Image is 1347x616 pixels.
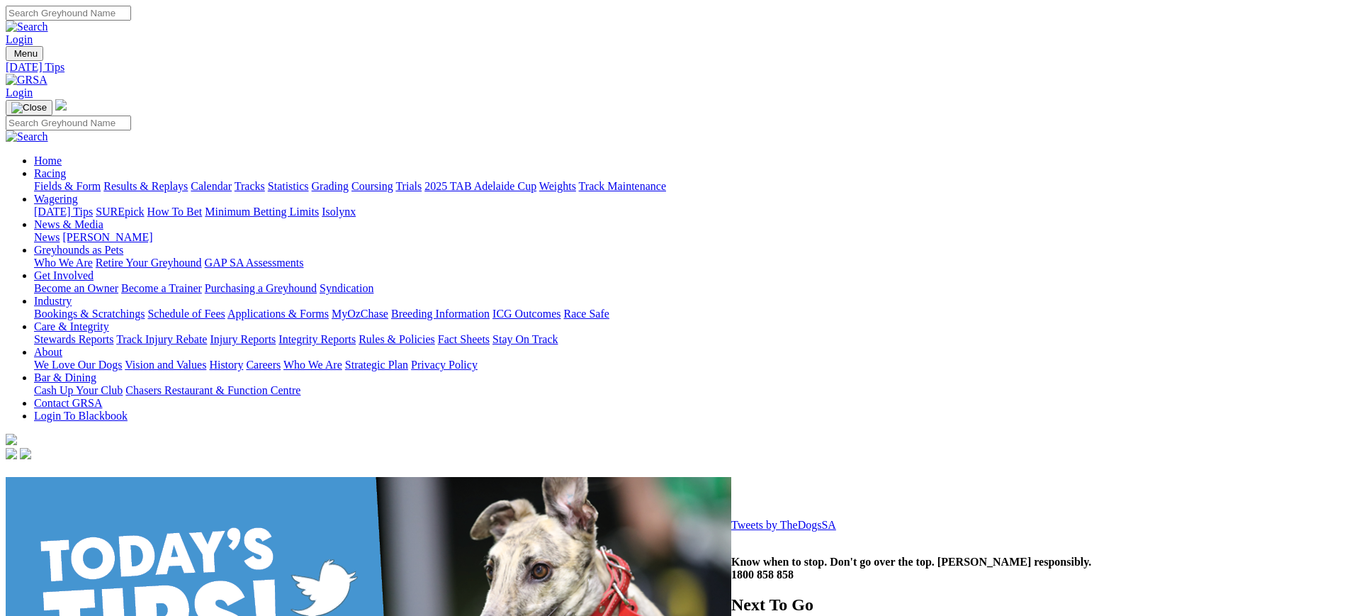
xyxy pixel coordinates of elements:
[34,244,123,256] a: Greyhounds as Pets
[147,308,225,320] a: Schedule of Fees
[351,180,393,192] a: Coursing
[391,308,490,320] a: Breeding Information
[438,333,490,345] a: Fact Sheets
[34,384,1341,397] div: Bar & Dining
[205,282,317,294] a: Purchasing a Greyhound
[227,308,329,320] a: Applications & Forms
[34,180,101,192] a: Fields & Form
[6,61,1341,74] a: [DATE] Tips
[209,359,243,371] a: History
[55,99,67,111] img: logo-grsa-white.png
[539,180,576,192] a: Weights
[34,384,123,396] a: Cash Up Your Club
[411,359,478,371] a: Privacy Policy
[11,102,47,113] img: Close
[492,308,560,320] a: ICG Outcomes
[6,434,17,445] img: logo-grsa-white.png
[34,333,1341,346] div: Care & Integrity
[34,231,1341,244] div: News & Media
[125,384,300,396] a: Chasers Restaurant & Function Centre
[34,269,94,281] a: Get Involved
[34,180,1341,193] div: Racing
[235,180,265,192] a: Tracks
[20,448,31,459] img: twitter.svg
[320,282,373,294] a: Syndication
[34,359,1341,371] div: About
[14,48,38,59] span: Menu
[34,206,93,218] a: [DATE] Tips
[34,167,66,179] a: Racing
[96,257,202,269] a: Retire Your Greyhound
[34,206,1341,218] div: Wagering
[34,346,62,358] a: About
[34,410,128,422] a: Login To Blackbook
[345,359,408,371] a: Strategic Plan
[6,86,33,99] a: Login
[34,218,103,230] a: News & Media
[283,359,342,371] a: Who We Are
[6,100,52,116] button: Toggle navigation
[6,116,131,130] input: Search
[34,257,1341,269] div: Greyhounds as Pets
[424,180,536,192] a: 2025 TAB Adelaide Cup
[563,308,609,320] a: Race Safe
[103,180,188,192] a: Results & Replays
[278,333,356,345] a: Integrity Reports
[34,282,118,294] a: Become an Owner
[6,448,17,459] img: facebook.svg
[191,180,232,192] a: Calendar
[6,46,43,61] button: Toggle navigation
[312,180,349,192] a: Grading
[246,359,281,371] a: Careers
[34,397,102,409] a: Contact GRSA
[147,206,203,218] a: How To Bet
[34,282,1341,295] div: Get Involved
[34,359,122,371] a: We Love Our Dogs
[6,33,33,45] a: Login
[62,231,152,243] a: [PERSON_NAME]
[579,180,666,192] a: Track Maintenance
[34,371,96,383] a: Bar & Dining
[34,333,113,345] a: Stewards Reports
[205,257,304,269] a: GAP SA Assessments
[268,180,309,192] a: Statistics
[34,308,1341,320] div: Industry
[322,206,356,218] a: Isolynx
[34,308,145,320] a: Bookings & Scratchings
[6,6,131,21] input: Search
[6,74,47,86] img: GRSA
[34,193,78,205] a: Wagering
[359,333,435,345] a: Rules & Policies
[34,231,60,243] a: News
[395,180,422,192] a: Trials
[34,155,62,167] a: Home
[96,206,144,218] a: SUREpick
[731,556,1091,581] strong: Know when to stop. Don't go over the top. [PERSON_NAME] responsibly. 1800 858 858
[492,333,558,345] a: Stay On Track
[34,320,109,332] a: Care & Integrity
[210,333,276,345] a: Injury Reports
[121,282,202,294] a: Become a Trainer
[125,359,206,371] a: Vision and Values
[6,130,48,143] img: Search
[6,21,48,33] img: Search
[34,295,72,307] a: Industry
[731,519,836,531] a: Tweets by TheDogsSA
[332,308,388,320] a: MyOzChase
[205,206,319,218] a: Minimum Betting Limits
[116,333,207,345] a: Track Injury Rebate
[34,257,93,269] a: Who We Are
